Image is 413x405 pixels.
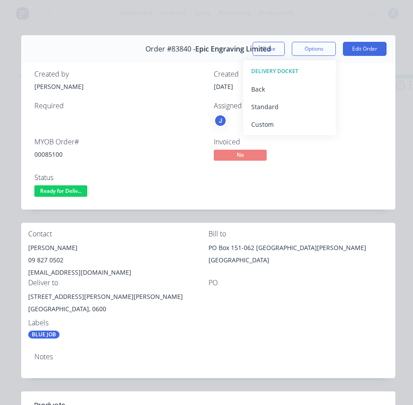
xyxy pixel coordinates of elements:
div: Created [214,70,383,78]
span: [DATE] [214,82,233,91]
div: Deliver to [28,279,208,287]
div: Bill to [208,230,389,238]
button: Options [292,42,336,56]
div: [PERSON_NAME] [34,82,203,91]
div: [EMAIL_ADDRESS][DOMAIN_NAME] [28,266,208,279]
button: Standard [243,98,336,115]
span: Epic Engraving Limited [195,45,271,53]
div: [GEOGRAPHIC_DATA], 0600 [28,303,208,315]
div: Notes [34,353,382,361]
div: PO Box 151-062 [GEOGRAPHIC_DATA][PERSON_NAME][GEOGRAPHIC_DATA] [208,242,389,270]
div: Created by [34,70,203,78]
div: Standard [251,100,328,113]
div: Required [34,102,203,110]
span: No [214,150,267,161]
div: Contact [28,230,208,238]
div: [PERSON_NAME]09 827 0502[EMAIL_ADDRESS][DOMAIN_NAME] [28,242,208,279]
span: Order #83840 - [145,45,195,53]
div: [PERSON_NAME] [28,242,208,254]
div: Custom [251,118,328,131]
div: Invoiced [214,138,383,146]
button: DELIVERY DOCKET [243,63,336,80]
div: DELIVERY DOCKET [251,66,328,77]
button: Close [253,42,285,56]
div: PO Box 151-062 [GEOGRAPHIC_DATA][PERSON_NAME] [208,242,389,254]
div: Back [251,83,328,96]
div: 00085100 [34,150,203,159]
div: [STREET_ADDRESS][PERSON_NAME][PERSON_NAME] [28,291,208,303]
div: Status [34,173,203,182]
div: BLUE JOB [28,331,60,339]
button: Edit Order [343,42,387,56]
div: [GEOGRAPHIC_DATA] [208,254,389,266]
div: Labels [28,319,208,327]
button: J [214,114,227,127]
button: Back [243,80,336,98]
span: Ready for Deliv... [34,185,87,196]
div: [STREET_ADDRESS][PERSON_NAME][PERSON_NAME][GEOGRAPHIC_DATA], 0600 [28,291,208,319]
button: Custom [243,115,336,133]
div: MYOB Order # [34,138,203,146]
div: PO [208,279,389,287]
div: Assigned to [214,102,383,110]
div: 09 827 0502 [28,254,208,266]
button: Ready for Deliv... [34,185,87,199]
